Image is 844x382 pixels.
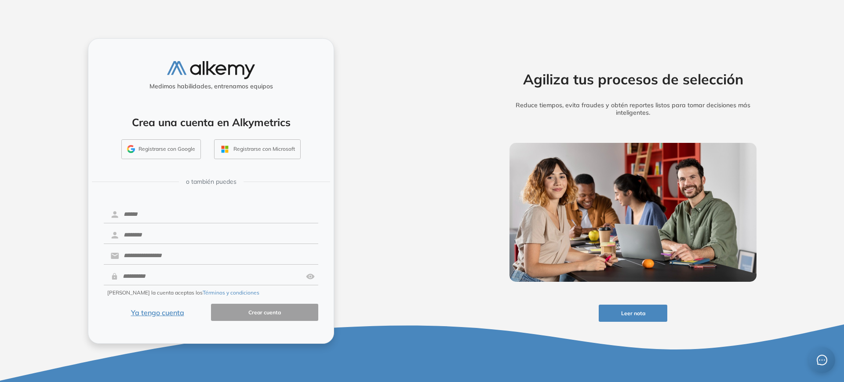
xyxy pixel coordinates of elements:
[167,61,255,79] img: logo-alkemy
[817,355,827,365] span: message
[496,102,770,116] h5: Reduce tiempos, evita fraudes y obtén reportes listos para tomar decisiones más inteligentes.
[203,289,259,297] button: Términos y condiciones
[496,71,770,87] h2: Agiliza tus procesos de selección
[127,145,135,153] img: GMAIL_ICON
[121,139,201,160] button: Registrarse con Google
[211,304,318,321] button: Crear cuenta
[92,83,330,90] h5: Medimos habilidades, entrenamos equipos
[509,143,757,282] img: img-more-info
[107,289,259,297] span: [PERSON_NAME] la cuenta aceptas los
[104,304,211,321] button: Ya tengo cuenta
[220,144,230,154] img: OUTLOOK_ICON
[306,268,315,285] img: asd
[599,305,667,322] button: Leer nota
[186,177,236,186] span: o también puedes
[214,139,301,160] button: Registrarse con Microsoft
[100,116,322,129] h4: Crea una cuenta en Alkymetrics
